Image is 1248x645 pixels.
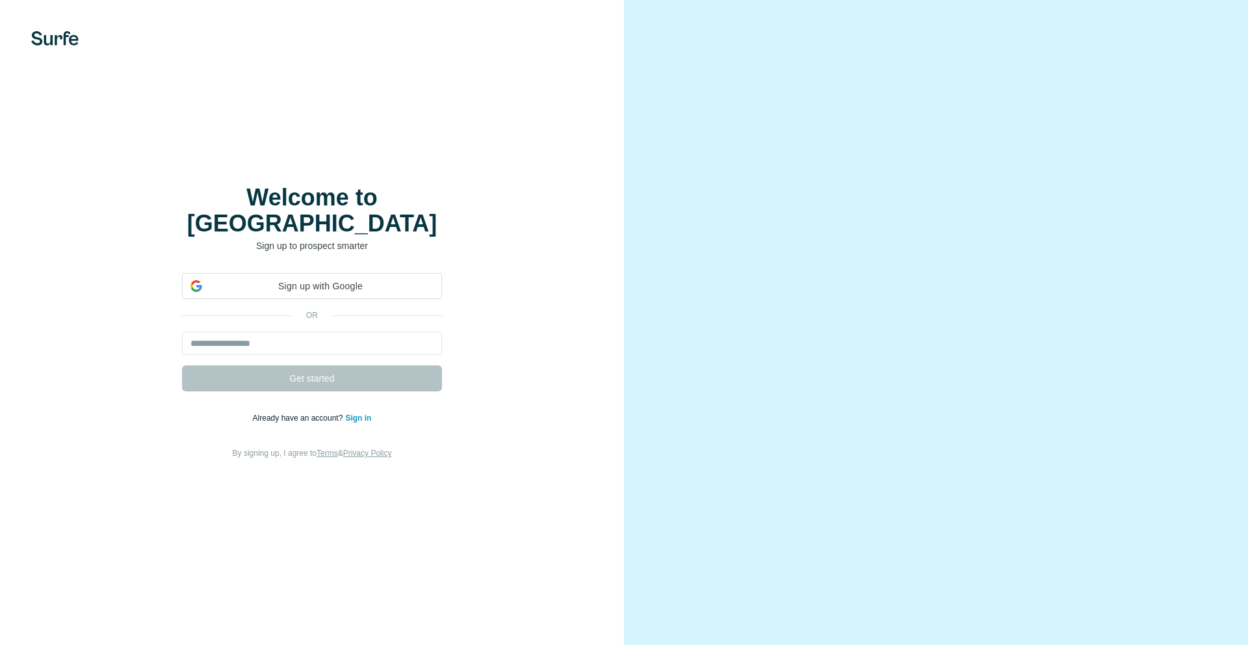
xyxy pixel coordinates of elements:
div: Sign up with Google [182,273,442,299]
a: Privacy Policy [343,449,392,458]
a: Sign in [345,414,371,423]
img: Surfe's logo [31,31,79,46]
p: or [291,309,333,321]
h1: Welcome to [GEOGRAPHIC_DATA] [182,185,442,237]
a: Terms [317,449,338,458]
span: Already have an account? [253,414,346,423]
span: Sign up with Google [207,280,434,293]
p: Sign up to prospect smarter [182,239,442,252]
span: By signing up, I agree to & [233,449,392,458]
